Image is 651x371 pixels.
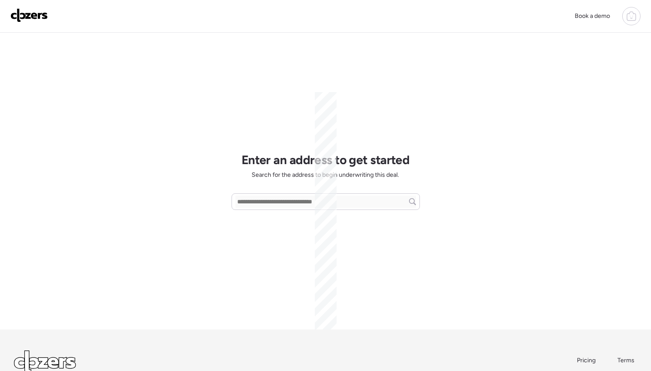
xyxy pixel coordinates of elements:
[577,357,596,364] span: Pricing
[252,171,399,179] span: Search for the address to begin underwriting this deal.
[617,356,637,365] a: Terms
[10,8,48,22] img: Logo
[242,152,410,167] h1: Enter an address to get started
[577,356,596,365] a: Pricing
[575,12,610,20] span: Book a demo
[617,357,634,364] span: Terms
